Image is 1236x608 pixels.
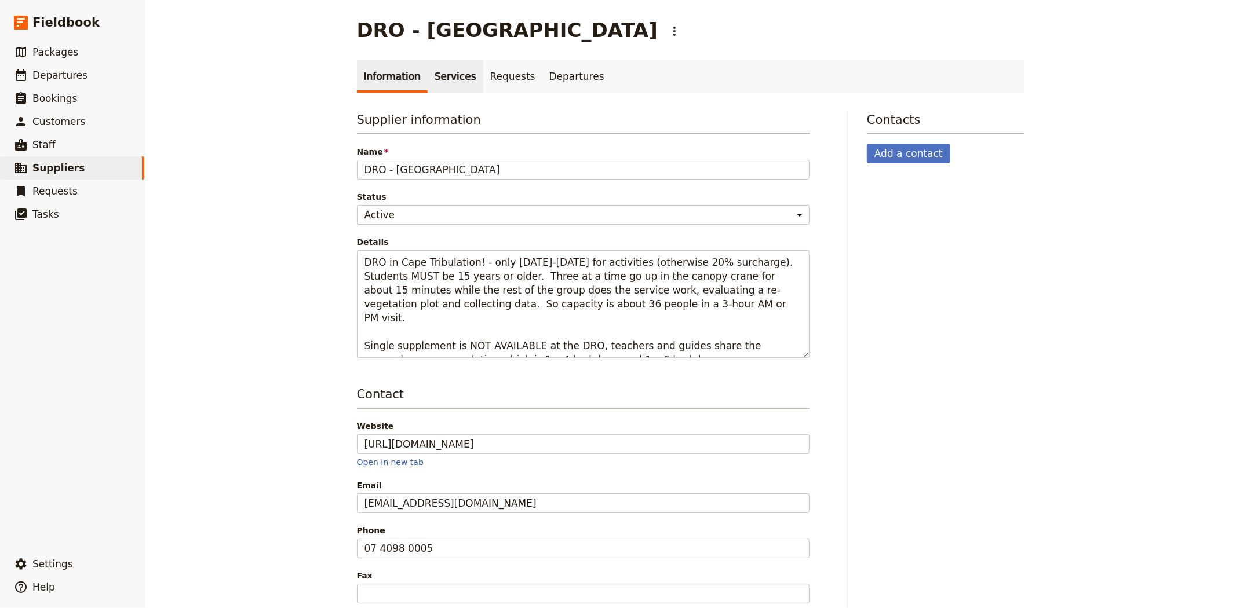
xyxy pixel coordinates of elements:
span: Staff [32,139,56,151]
button: Add a contact [867,144,950,163]
span: Status [357,191,810,203]
span: Settings [32,558,73,570]
span: Details [357,236,810,248]
span: Packages [32,46,78,58]
span: Email [357,479,810,491]
span: Help [32,581,55,593]
a: Services [428,60,483,93]
h3: Supplier information [357,111,810,134]
span: Tasks [32,208,59,220]
span: Customers [32,116,85,127]
a: Information [357,60,428,93]
input: Phone [357,539,810,558]
div: Website [357,420,810,432]
a: Departures [542,60,611,93]
input: Fax [357,584,810,603]
textarea: Details [357,250,810,358]
a: Requests [483,60,542,93]
span: Bookings [32,93,77,104]
button: Actions [665,21,684,41]
span: Suppliers [32,162,85,174]
h1: DRO - [GEOGRAPHIC_DATA] [357,19,658,42]
h3: Contacts [867,111,1024,134]
input: Name [357,160,810,180]
span: Phone [357,525,810,536]
span: Departures [32,69,87,81]
a: Open in new tab [357,457,424,467]
span: Name [357,146,810,158]
select: Status [357,205,810,225]
h3: Contact [357,386,810,409]
input: Email [357,493,810,513]
span: Fieldbook [32,14,100,31]
span: Fax [357,570,810,581]
input: Website [357,434,810,454]
span: Requests [32,185,78,197]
